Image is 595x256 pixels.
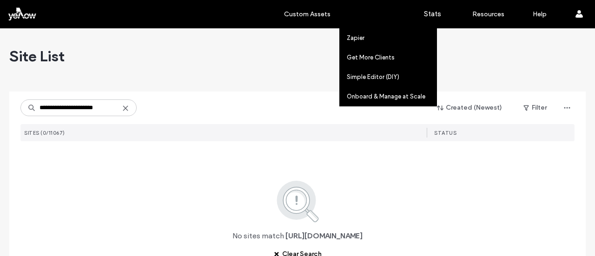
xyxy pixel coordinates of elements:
span: No sites match [232,231,284,241]
label: Business Tools [350,10,395,18]
label: Onboard & Manage at Scale [347,93,425,100]
a: Simple Editor (DIY) [347,67,436,86]
label: Custom Assets [284,10,331,18]
span: [URL][DOMAIN_NAME] [285,231,363,241]
span: Site List [9,47,65,66]
img: search.svg [264,179,331,223]
label: Get More Clients [347,54,395,61]
span: Help [21,7,40,15]
label: Resources [472,10,504,18]
span: SITES (0/11067) [24,130,65,136]
button: Filter [514,100,556,115]
button: Created (Newest) [429,100,510,115]
a: Get More Clients [347,48,436,67]
label: Stats [424,10,441,18]
a: Zapier [347,28,436,47]
span: STATUS [434,130,456,136]
label: Zapier [347,34,364,41]
label: Help [533,10,547,18]
label: Simple Editor (DIY) [347,73,399,80]
label: Sites [239,10,255,18]
a: Onboard & Manage at Scale [347,87,436,106]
